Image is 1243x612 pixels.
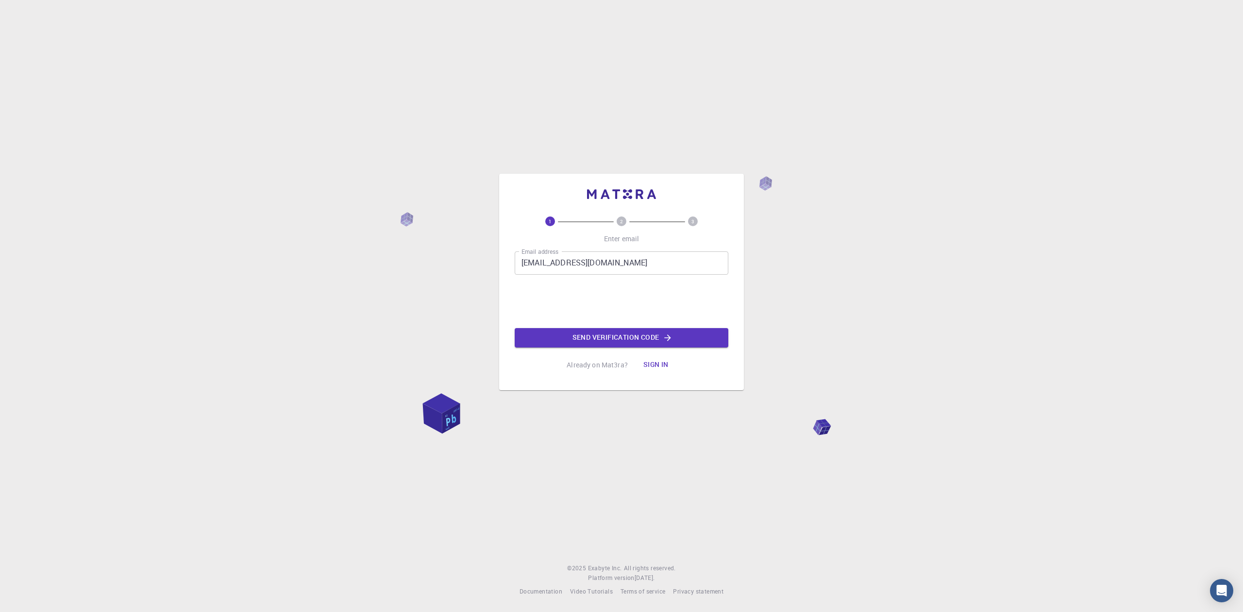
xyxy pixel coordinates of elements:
text: 2 [620,218,623,225]
span: All rights reserved. [624,563,676,573]
span: Platform version [588,573,634,583]
button: Sign in [636,355,676,375]
span: Privacy statement [673,587,723,595]
div: Open Intercom Messenger [1210,579,1233,602]
span: © 2025 [567,563,588,573]
span: Video Tutorials [570,587,613,595]
text: 1 [549,218,552,225]
span: Exabyte Inc. [588,564,622,572]
text: 3 [691,218,694,225]
iframe: reCAPTCHA [548,282,695,320]
a: Video Tutorials [570,587,613,596]
p: Already on Mat3ra? [567,360,628,370]
a: Terms of service [621,587,665,596]
span: Documentation [520,587,562,595]
a: Exabyte Inc. [588,563,622,573]
span: [DATE] . [635,574,655,581]
p: Enter email [604,234,639,244]
label: Email address [521,248,558,256]
a: Documentation [520,587,562,596]
a: [DATE]. [635,573,655,583]
button: Send verification code [515,328,728,347]
a: Privacy statement [673,587,723,596]
span: Terms of service [621,587,665,595]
